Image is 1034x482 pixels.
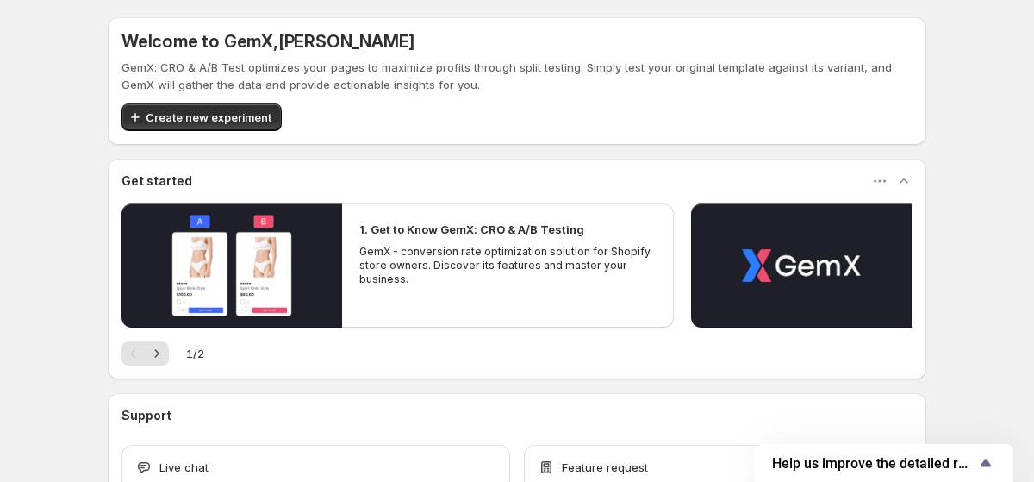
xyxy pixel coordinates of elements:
h5: Welcome to GemX [121,31,414,52]
span: 1 / 2 [186,345,204,362]
h2: 1. Get to Know GemX: CRO & A/B Testing [359,221,584,238]
button: Show survey - Help us improve the detailed report for A/B campaigns [772,453,996,473]
nav: Pagination [121,341,169,366]
h3: Get started [121,172,192,190]
span: Live chat [159,459,209,476]
span: Help us improve the detailed report for A/B campaigns [772,455,975,472]
p: GemX - conversion rate optimization solution for Shopify store owners. Discover its features and ... [359,245,656,286]
button: Play video [121,203,342,328]
button: Play video [691,203,912,328]
h3: Support [121,407,171,424]
span: Feature request [562,459,648,476]
button: Next [145,341,169,366]
p: GemX: CRO & A/B Test optimizes your pages to maximize profits through split testing. Simply test ... [121,59,913,93]
span: , [PERSON_NAME] [273,31,414,52]
button: Create new experiment [121,103,282,131]
span: Create new experiment [146,109,271,126]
